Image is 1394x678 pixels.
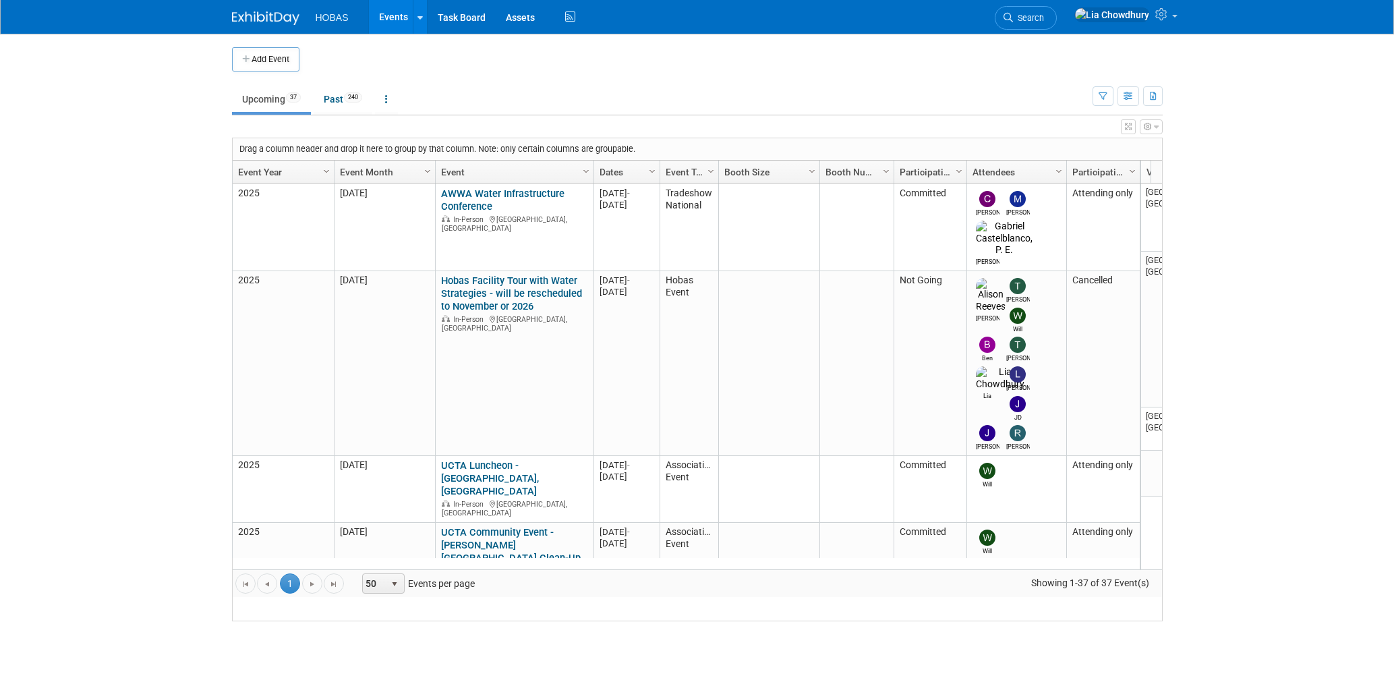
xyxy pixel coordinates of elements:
img: Mike Bussio [1010,191,1026,207]
td: Committed [894,456,966,523]
img: ExhibitDay [232,11,299,25]
a: Go to the previous page [257,573,277,594]
a: Column Settings [703,161,718,181]
div: [DATE] [600,471,654,482]
img: Gabriel Castelblanco, P. E. [976,221,1033,257]
div: [GEOGRAPHIC_DATA], [GEOGRAPHIC_DATA] [441,313,587,333]
span: 37 [286,92,301,103]
img: Lindsey Thiele [1010,366,1026,383]
span: Search [1013,13,1044,23]
img: Lia Chowdhury [1074,7,1150,22]
img: Lia Chowdhury [976,366,1024,391]
span: - [627,527,630,537]
span: Column Settings [705,166,716,177]
a: UCTA Community Event - [PERSON_NAME][GEOGRAPHIC_DATA] Clean-Up [441,526,581,564]
div: Gabriel Castelblanco, P. E. [976,256,999,266]
img: Will Stafford [979,530,995,546]
img: Jeffrey LeBlanc [979,425,995,441]
img: In-Person Event [442,315,450,322]
a: AWWA Water Infrastructure Conference [441,188,564,213]
img: Ben Hunter [979,337,995,353]
a: Booth Number [825,161,885,183]
td: Attending only [1066,523,1140,580]
div: [GEOGRAPHIC_DATA], [GEOGRAPHIC_DATA] [441,213,587,233]
span: Events per page [345,573,488,594]
span: Go to the next page [307,579,318,590]
a: Event Month [340,161,426,183]
div: Ted Woolsey [1006,353,1030,363]
img: Christopher Shirazy [979,191,995,207]
a: Participation Type [1072,161,1131,183]
a: Column Settings [420,161,435,181]
td: Committed [894,523,966,580]
span: Go to the first page [240,579,251,590]
a: Dates [600,161,651,183]
td: 2025 [233,523,334,580]
span: Column Settings [1127,166,1138,177]
div: JD Demore [1006,412,1030,422]
span: Column Settings [881,166,892,177]
a: Column Settings [319,161,334,181]
div: Will Stafford [976,479,999,489]
img: Tracy DeJarnett [1010,278,1026,294]
a: Search [995,6,1057,30]
td: [GEOGRAPHIC_DATA], [GEOGRAPHIC_DATA] [1141,183,1202,252]
td: [GEOGRAPHIC_DATA], [GEOGRAPHIC_DATA] [1141,252,1202,407]
img: Will Stafford [1010,308,1026,324]
span: Column Settings [581,166,591,177]
span: Go to the last page [328,579,339,590]
a: Venue Location [1146,161,1193,183]
span: Go to the previous page [262,579,272,590]
td: 2025 [233,183,334,271]
span: In-Person [453,215,488,224]
a: Column Settings [579,161,593,181]
td: Committed [894,183,966,271]
div: Lia Chowdhury [976,391,999,401]
a: Event [441,161,585,183]
span: Column Settings [422,166,433,177]
span: In-Person [453,500,488,509]
img: Ted Woolsey [1010,337,1026,353]
a: Go to the next page [302,573,322,594]
span: select [389,579,400,590]
td: [DATE] [334,456,435,523]
div: [DATE] [600,459,654,471]
div: [DATE] [600,199,654,210]
td: Attending only [1066,456,1140,523]
div: [DATE] [600,275,654,286]
div: Tracy DeJarnett [1006,294,1030,304]
span: In-Person [453,315,488,324]
div: Will Stafford [1006,324,1030,334]
td: Association Event [660,523,718,580]
span: - [627,460,630,470]
span: Showing 1-37 of 37 Event(s) [1018,573,1161,592]
div: Drag a column header and drop it here to group by that column. Note: only certain columns are gro... [233,138,1162,160]
td: Attending only [1066,183,1140,271]
div: Christopher Shirazy [976,207,999,217]
div: [DATE] [600,188,654,199]
img: Will Stafford [979,463,995,479]
div: Lindsey Thiele [1006,383,1030,393]
td: Cancelled [1066,271,1140,456]
td: [GEOGRAPHIC_DATA], [GEOGRAPHIC_DATA] [1141,407,1202,451]
td: Association Event [660,456,718,523]
a: Upcoming37 [232,86,311,112]
td: Hobas Event [660,271,718,456]
a: Participation [900,161,958,183]
div: Will Stafford [976,546,999,556]
a: Past240 [314,86,372,112]
span: 1 [280,573,300,594]
a: Hobas Facility Tour with Water Strategies - will be rescheduled to November or 2026 [441,275,582,312]
span: Column Settings [954,166,964,177]
div: Ben Hunter [976,353,999,363]
td: 2025 [233,271,334,456]
a: Column Settings [805,161,819,181]
div: [DATE] [600,538,654,549]
a: Go to the first page [235,573,256,594]
a: Column Settings [1051,161,1066,181]
a: Event Type (Tradeshow National, Regional, State, Sponsorship, Assoc Event) [666,161,709,183]
a: Event Year [238,161,325,183]
span: HOBAS [316,12,349,23]
img: In-Person Event [442,215,450,222]
a: Column Settings [1125,161,1140,181]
